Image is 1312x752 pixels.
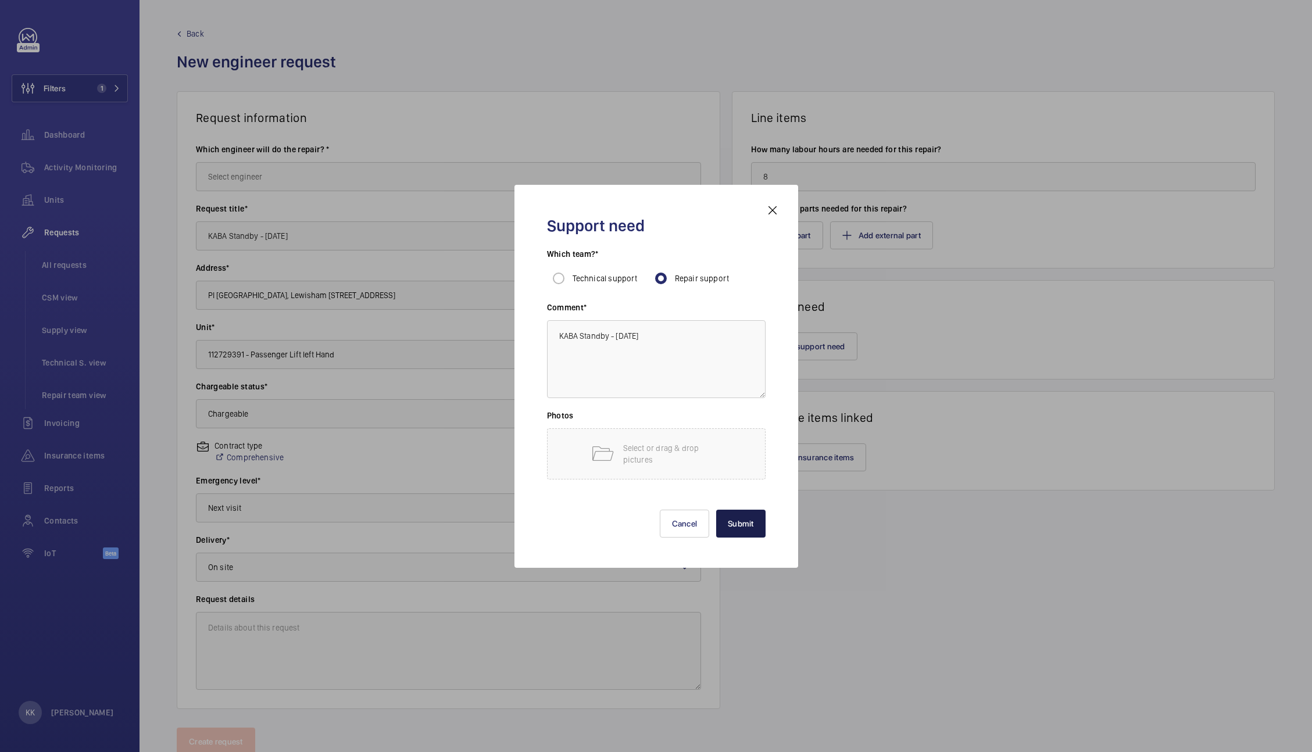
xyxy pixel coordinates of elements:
p: Select or drag & drop pictures [623,442,722,465]
span: Repair support [675,274,730,283]
span: Technical support [573,274,638,283]
h2: Support need [547,215,766,237]
button: Cancel [660,510,710,538]
h3: Comment* [547,302,766,320]
h3: Photos [547,410,766,428]
h3: Which team?* [547,248,766,267]
button: Submit [716,510,766,538]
